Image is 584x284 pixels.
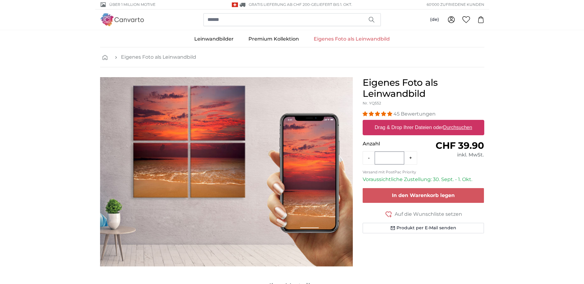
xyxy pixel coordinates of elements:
[363,140,423,148] p: Anzahl
[363,111,393,117] span: 4.93 stars
[427,2,484,7] span: 60'000 ZUFRIEDENE KUNDEN
[311,2,352,7] span: Geliefert bis 1. Okt.
[363,101,381,105] span: Nr. YQ552
[100,77,353,266] img: personalised-canvas-print
[423,151,484,159] div: inkl. MwSt.
[392,192,455,198] span: In den Warenkorb legen
[100,77,353,266] div: 1 of 1
[404,152,417,164] button: +
[109,2,155,7] span: Über 1 Million Motive
[363,170,484,175] p: Versand mit PostPac Priority
[395,211,462,218] span: Auf die Wunschliste setzen
[372,121,475,134] label: Drag & Drop Ihrer Dateien oder
[393,111,436,117] span: 45 Bewertungen
[363,176,484,183] p: Voraussichtliche Zustellung: 30. Sept. - 1. Okt.
[121,53,196,61] a: Eigenes Foto als Leinwandbild
[232,2,238,7] img: Schweiz
[363,223,484,233] button: Produkt per E-Mail senden
[310,2,352,7] span: -
[436,140,484,151] span: CHF 39.90
[100,13,144,26] img: Canvarto
[187,31,241,47] a: Leinwandbilder
[363,77,484,99] h1: Eigenes Foto als Leinwandbild
[425,14,444,25] button: (de)
[249,2,310,7] span: GRATIS Lieferung ab CHF 200
[306,31,397,47] a: Eigenes Foto als Leinwandbild
[241,31,306,47] a: Premium Kollektion
[443,125,472,130] u: Durchsuchen
[363,152,375,164] button: -
[363,210,484,218] button: Auf die Wunschliste setzen
[363,188,484,203] button: In den Warenkorb legen
[100,47,484,67] nav: breadcrumbs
